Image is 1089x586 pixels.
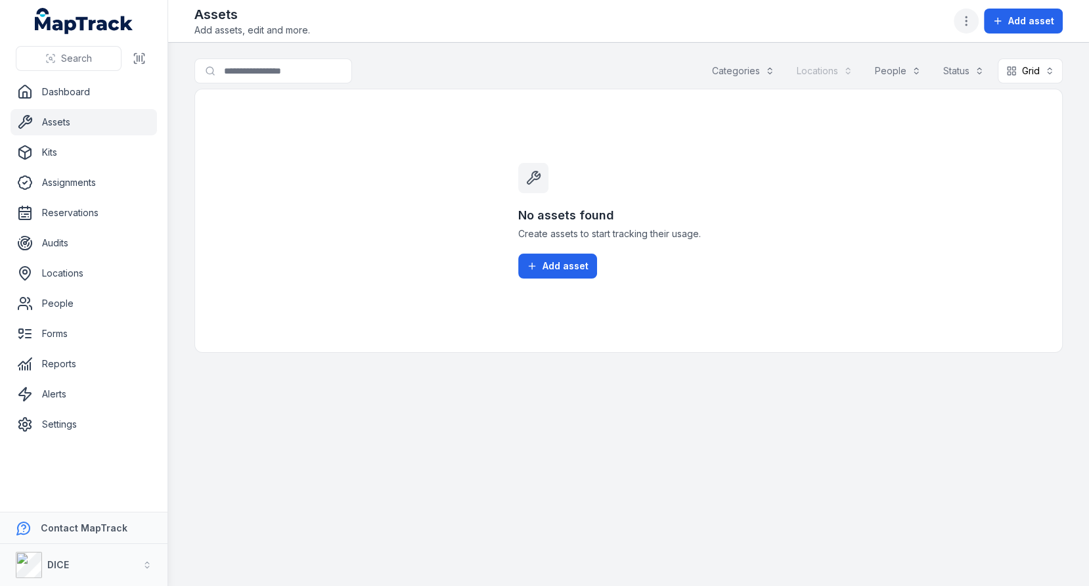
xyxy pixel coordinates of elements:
a: People [11,290,157,317]
a: MapTrack [35,8,133,34]
a: Alerts [11,381,157,407]
h2: Assets [194,5,310,24]
strong: DICE [47,559,69,570]
span: Add asset [543,259,589,273]
a: Reports [11,351,157,377]
button: Add asset [518,254,597,279]
span: Create assets to start tracking their usage. [518,227,739,240]
span: Add assets, edit and more. [194,24,310,37]
button: People [866,58,929,83]
strong: Contact MapTrack [41,522,127,533]
a: Assignments [11,169,157,196]
a: Assets [11,109,157,135]
button: Categories [703,58,783,83]
a: Settings [11,411,157,438]
a: Forms [11,321,157,347]
button: Search [16,46,122,71]
a: Locations [11,260,157,286]
button: Add asset [984,9,1063,34]
a: Reservations [11,200,157,226]
a: Audits [11,230,157,256]
button: Status [935,58,992,83]
span: Search [61,52,92,65]
button: Grid [998,58,1063,83]
h3: No assets found [518,206,739,225]
span: Add asset [1008,14,1054,28]
a: Dashboard [11,79,157,105]
a: Kits [11,139,157,166]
